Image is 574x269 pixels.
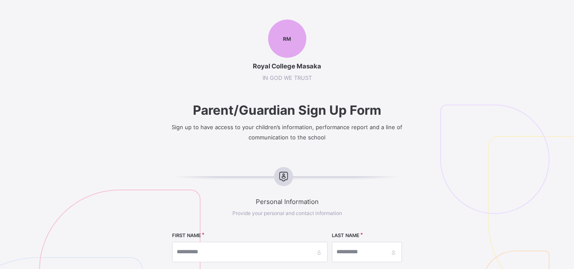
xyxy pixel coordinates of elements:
[144,62,431,70] span: Royal College Masaka
[144,198,431,206] span: Personal Information
[144,74,431,81] span: IN GOD WE TRUST
[283,36,291,42] span: RM
[332,232,359,238] label: LAST NAME
[144,102,431,118] span: Parent/Guardian Sign Up Form
[232,210,342,216] span: Provide your personal and contact information
[172,232,201,238] label: FIRST NAME
[172,124,402,141] span: Sign up to have access to your children’s information, performance report and a line of communica...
